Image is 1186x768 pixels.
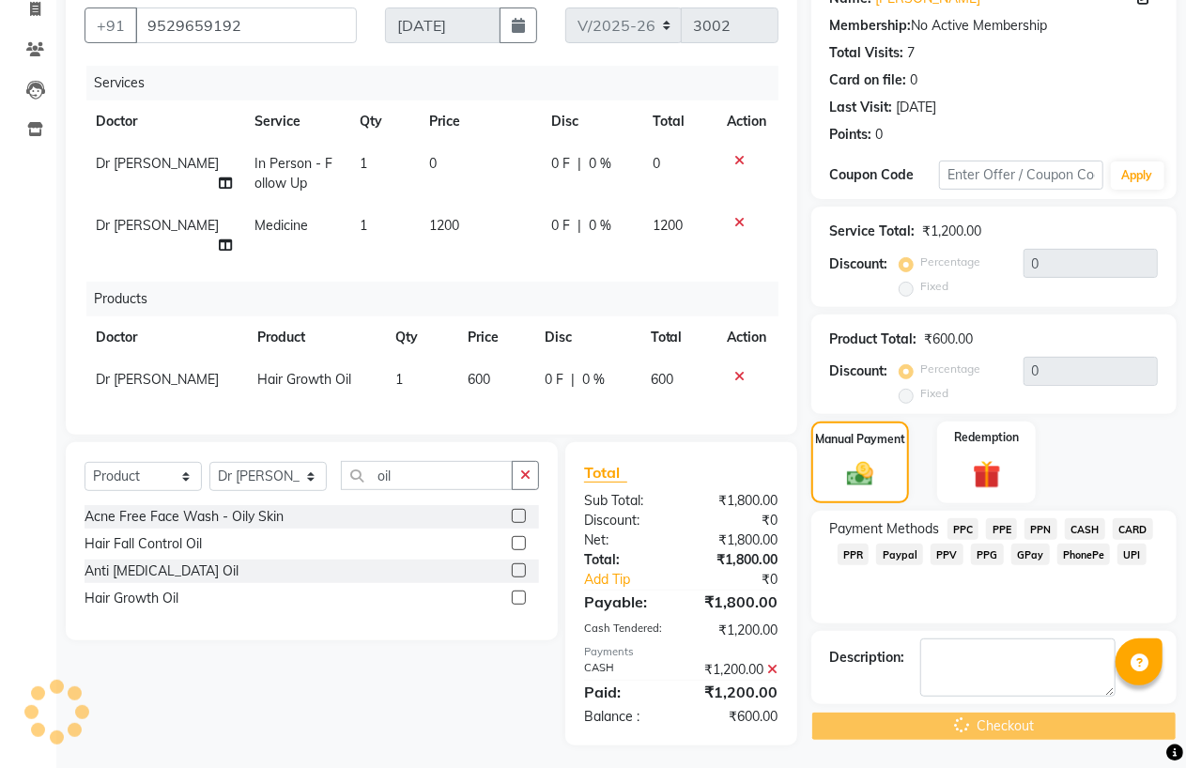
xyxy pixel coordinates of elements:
div: ₹0 [681,511,792,530]
span: 1 [360,155,367,172]
span: PPV [931,544,963,565]
th: Price [418,100,540,143]
span: PPE [986,518,1017,540]
div: Sub Total: [570,491,681,511]
div: Membership: [830,16,912,36]
span: 0 % [589,154,611,174]
span: Dr [PERSON_NAME] [96,217,219,234]
th: Doctor [85,316,246,359]
div: Products [86,282,793,316]
span: 600 [651,371,673,388]
div: Net: [570,530,681,550]
span: 0 F [545,370,563,390]
span: GPay [1011,544,1050,565]
span: PPN [1024,518,1057,540]
span: 1200 [429,217,459,234]
div: CASH [570,660,681,680]
div: Anti [MEDICAL_DATA] Oil [85,561,239,581]
label: Percentage [921,361,981,377]
label: Fixed [921,278,949,295]
span: Hair Growth Oil [257,371,351,388]
div: Points: [830,125,872,145]
div: Balance : [570,707,681,727]
input: Enter Offer / Coupon Code [939,161,1103,190]
div: Discount: [830,254,888,274]
img: _gift.svg [964,457,1010,492]
div: Product Total: [830,330,917,349]
input: Search or Scan [341,461,513,490]
span: 0 % [582,370,605,390]
span: PPR [838,544,870,565]
button: Apply [1111,161,1164,190]
div: Coupon Code [830,165,939,185]
button: +91 [85,8,137,43]
div: 0 [876,125,884,145]
div: 0 [911,70,918,90]
th: Qty [384,316,457,359]
span: 0 F [551,216,570,236]
div: ₹1,800.00 [681,491,792,511]
span: In Person - Follow Up [254,155,332,192]
span: 0 [653,155,660,172]
div: ₹1,800.00 [681,530,792,550]
th: Disc [533,316,639,359]
div: Card on file: [830,70,907,90]
th: Qty [348,100,419,143]
div: ₹600.00 [681,707,792,727]
span: PPG [971,544,1004,565]
div: Discount: [570,511,681,530]
span: PhonePe [1057,544,1111,565]
img: _cash.svg [839,459,882,489]
div: Hair Growth Oil [85,589,178,608]
th: Service [243,100,348,143]
span: | [578,154,581,174]
span: Total [584,463,627,483]
div: ₹1,800.00 [681,591,792,613]
span: PPC [947,518,979,540]
div: ₹1,200.00 [681,681,792,703]
span: Dr [PERSON_NAME] [96,155,219,172]
span: 1 [360,217,367,234]
label: Fixed [921,385,949,402]
span: Dr [PERSON_NAME] [96,371,219,388]
th: Action [716,100,778,143]
div: [DATE] [897,98,937,117]
th: Product [246,316,383,359]
div: Payments [584,644,778,660]
a: Add Tip [570,570,700,590]
span: CASH [1065,518,1105,540]
span: UPI [1117,544,1147,565]
div: Description: [830,648,905,668]
div: Cash Tendered: [570,621,681,640]
div: ₹1,200.00 [923,222,982,241]
span: 0 [429,155,437,172]
span: 0 F [551,154,570,174]
div: ₹600.00 [925,330,974,349]
div: Services [86,66,793,100]
div: Last Visit: [830,98,893,117]
th: Total [639,316,716,359]
div: 7 [908,43,916,63]
label: Manual Payment [815,431,905,448]
span: 600 [468,371,490,388]
div: Discount: [830,361,888,381]
span: Medicine [254,217,308,234]
div: Hair Fall Control Oil [85,534,202,554]
div: Acne Free Face Wash - Oily Skin [85,507,284,527]
div: ₹1,200.00 [681,621,792,640]
label: Percentage [921,253,981,270]
div: ₹1,200.00 [681,660,792,680]
span: 1200 [653,217,683,234]
span: 1 [395,371,403,388]
span: | [578,216,581,236]
div: Service Total: [830,222,916,241]
th: Price [456,316,532,359]
th: Disc [540,100,641,143]
div: No Active Membership [830,16,1158,36]
th: Action [716,316,778,359]
th: Total [641,100,716,143]
span: Payment Methods [830,519,940,539]
div: Payable: [570,591,681,613]
span: CARD [1113,518,1153,540]
div: ₹0 [700,570,793,590]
